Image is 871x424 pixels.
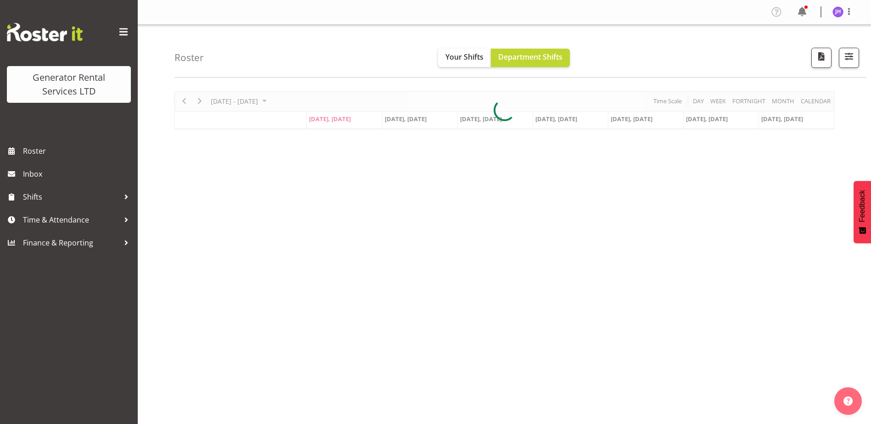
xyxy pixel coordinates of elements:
[839,48,859,68] button: Filter Shifts
[23,190,119,204] span: Shifts
[23,236,119,250] span: Finance & Reporting
[16,71,122,98] div: Generator Rental Services LTD
[858,190,866,222] span: Feedback
[438,49,491,67] button: Your Shifts
[498,52,562,62] span: Department Shifts
[445,52,483,62] span: Your Shifts
[832,6,843,17] img: james-hilhorst5206.jpg
[843,396,853,406] img: help-xxl-2.png
[491,49,570,67] button: Department Shifts
[23,144,133,158] span: Roster
[854,181,871,243] button: Feedback - Show survey
[7,23,83,41] img: Rosterit website logo
[23,213,119,227] span: Time & Attendance
[23,167,133,181] span: Inbox
[811,48,832,68] button: Download a PDF of the roster according to the set date range.
[174,52,204,63] h4: Roster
